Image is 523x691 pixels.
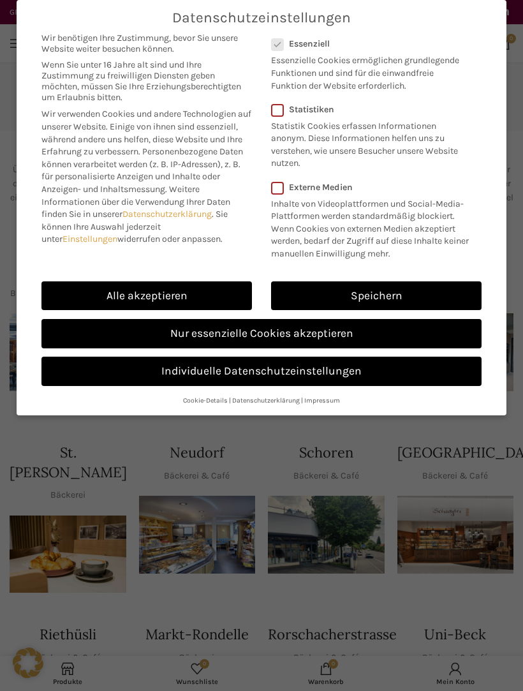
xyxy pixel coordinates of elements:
a: Datenschutzerklärung [122,209,212,219]
a: Cookie-Details [183,396,228,405]
a: Individuelle Datenschutzeinstellungen [41,357,482,386]
a: Alle akzeptieren [41,281,252,311]
a: Nur essenzielle Cookies akzeptieren [41,319,482,348]
span: Datenschutzeinstellungen [172,10,351,26]
p: Essenzielle Cookies ermöglichen grundlegende Funktionen und sind für die einwandfreie Funktion de... [271,49,465,92]
span: Wenn Sie unter 16 Jahre alt sind und Ihre Zustimmung zu freiwilligen Diensten geben möchten, müss... [41,59,252,103]
a: Speichern [271,281,482,311]
a: Einstellungen [63,234,117,244]
p: Statistik Cookies erfassen Informationen anonym. Diese Informationen helfen uns zu verstehen, wie... [271,115,465,170]
span: Personenbezogene Daten können verarbeitet werden (z. B. IP-Adressen), z. B. für personalisierte A... [41,146,243,195]
label: Statistiken [271,104,465,115]
p: Inhalte von Videoplattformen und Social-Media-Plattformen werden standardmäßig blockiert. Wenn Co... [271,193,473,260]
label: Essenziell [271,38,465,49]
span: Sie können Ihre Auswahl jederzeit unter widerrufen oder anpassen. [41,209,228,244]
span: Wir benötigen Ihre Zustimmung, bevor Sie unsere Website weiter besuchen können. [41,33,252,54]
span: Weitere Informationen über die Verwendung Ihrer Daten finden Sie in unserer . [41,184,230,219]
a: Impressum [304,396,340,405]
a: Datenschutzerklärung [232,396,300,405]
span: Wir verwenden Cookies und andere Technologien auf unserer Website. Einige von ihnen sind essenzie... [41,108,251,157]
label: Externe Medien [271,182,473,193]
